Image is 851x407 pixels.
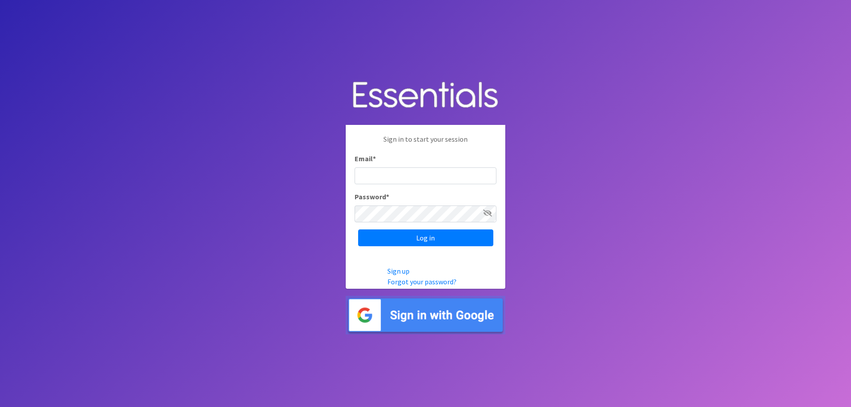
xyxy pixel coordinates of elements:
[355,134,496,153] p: Sign in to start your session
[387,267,410,275] a: Sign up
[358,229,493,246] input: Log in
[387,277,457,286] a: Forgot your password?
[355,191,389,202] label: Password
[373,154,376,163] abbr: required
[346,296,505,334] img: Sign in with Google
[386,192,389,201] abbr: required
[346,73,505,118] img: Human Essentials
[355,153,376,164] label: Email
